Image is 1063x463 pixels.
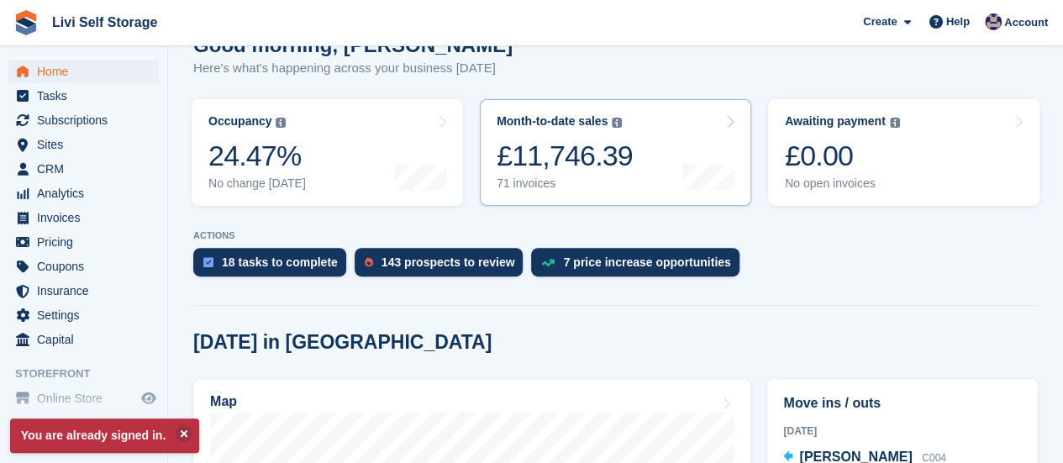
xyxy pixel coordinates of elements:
[203,257,213,267] img: task-75834270c22a3079a89374b754ae025e5fb1db73e45f91037f5363f120a921f8.svg
[785,114,886,129] div: Awaiting payment
[8,328,159,351] a: menu
[208,176,306,191] div: No change [DATE]
[785,176,900,191] div: No open invoices
[37,255,138,278] span: Coupons
[276,118,286,128] img: icon-info-grey-7440780725fd019a000dd9b08b2336e03edf1995a4989e88bcd33f0948082b44.svg
[8,133,159,156] a: menu
[8,60,159,83] a: menu
[208,114,271,129] div: Occupancy
[8,279,159,303] a: menu
[8,303,159,327] a: menu
[863,13,897,30] span: Create
[8,230,159,254] a: menu
[37,303,138,327] span: Settings
[8,182,159,205] a: menu
[497,139,633,173] div: £11,746.39
[8,387,159,410] a: menu
[8,157,159,181] a: menu
[222,255,338,269] div: 18 tasks to complete
[15,366,167,382] span: Storefront
[768,99,1039,206] a: Awaiting payment £0.00 No open invoices
[785,139,900,173] div: £0.00
[541,259,555,266] img: price_increase_opportunities-93ffe204e8149a01c8c9dc8f82e8f89637d9d84a8eef4429ea346261dce0b2c0.svg
[612,118,622,128] img: icon-info-grey-7440780725fd019a000dd9b08b2336e03edf1995a4989e88bcd33f0948082b44.svg
[946,13,970,30] span: Help
[37,133,138,156] span: Sites
[890,118,900,128] img: icon-info-grey-7440780725fd019a000dd9b08b2336e03edf1995a4989e88bcd33f0948082b44.svg
[37,182,138,205] span: Analytics
[37,84,138,108] span: Tasks
[37,157,138,181] span: CRM
[37,387,138,410] span: Online Store
[37,230,138,254] span: Pricing
[139,388,159,408] a: Preview store
[193,248,355,285] a: 18 tasks to complete
[497,114,608,129] div: Month-to-date sales
[193,331,492,354] h2: [DATE] in [GEOGRAPHIC_DATA]
[365,257,373,267] img: prospect-51fa495bee0391a8d652442698ab0144808aea92771e9ea1ae160a38d050c398.svg
[563,255,730,269] div: 7 price increase opportunities
[8,255,159,278] a: menu
[208,139,306,173] div: 24.47%
[382,255,515,269] div: 143 prospects to review
[37,108,138,132] span: Subscriptions
[497,176,633,191] div: 71 invoices
[37,328,138,351] span: Capital
[8,108,159,132] a: menu
[8,206,159,229] a: menu
[37,279,138,303] span: Insurance
[783,424,1022,439] div: [DATE]
[192,99,463,206] a: Occupancy 24.47% No change [DATE]
[10,418,199,453] p: You are already signed in.
[193,230,1038,241] p: ACTIONS
[45,8,164,36] a: Livi Self Storage
[210,394,237,409] h2: Map
[1004,14,1048,31] span: Account
[37,60,138,83] span: Home
[985,13,1002,30] img: Jim
[355,248,532,285] a: 143 prospects to review
[8,84,159,108] a: menu
[783,393,1022,413] h2: Move ins / outs
[193,59,513,78] p: Here's what's happening across your business [DATE]
[37,206,138,229] span: Invoices
[531,248,747,285] a: 7 price increase opportunities
[13,10,39,35] img: stora-icon-8386f47178a22dfd0bd8f6a31ec36ba5ce8667c1dd55bd0f319d3a0aa187defe.svg
[480,99,751,206] a: Month-to-date sales £11,746.39 71 invoices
